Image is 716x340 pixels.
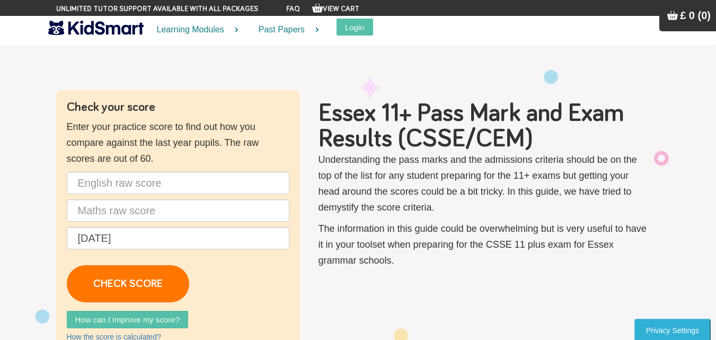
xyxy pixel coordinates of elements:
a: FAQ [286,5,300,13]
a: Past Papers [245,16,326,44]
p: Enter your practice score to find out how you compare against the last year pupils. The raw score... [67,119,289,167]
p: The information in this guide could be overwhelming but is very useful to have it in your toolset... [319,221,650,268]
a: View Cart [312,5,359,13]
input: Maths raw score [67,199,289,222]
span: Unlimited tutor support available with all packages [56,4,258,14]
input: Date of birth (d/m/y) e.g. 27/12/2007 [67,227,289,249]
img: Your items in the shopping basket [312,3,323,13]
h1: Essex 11+ Pass Mark and Exam Results (CSSE/CEM) [319,101,650,152]
img: KidSmart logo [48,19,144,37]
h4: Check your score [67,101,289,114]
a: Learning Modules [144,16,245,44]
input: English raw score [67,172,289,194]
img: Your items in the shopping basket [667,10,678,21]
span: £ 0 (0) [680,10,711,21]
p: Understanding the pass marks and the admissions criteria should be on the top of the list for any... [319,152,650,215]
a: CHECK SCORE [67,265,189,302]
a: How can I improve my score? [67,311,189,328]
button: Login [337,19,373,36]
